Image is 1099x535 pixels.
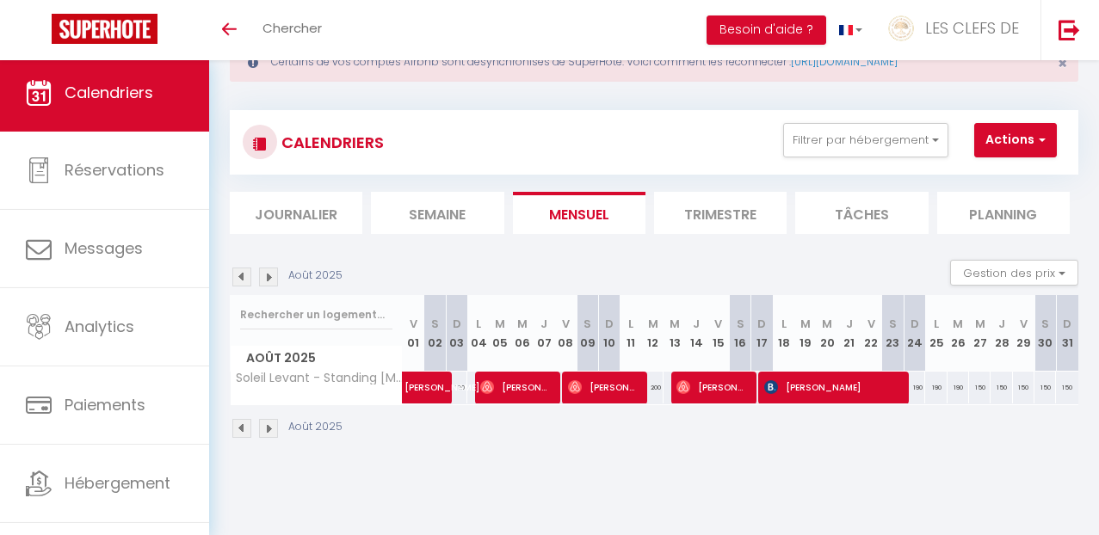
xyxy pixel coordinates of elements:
[453,316,461,332] abbr: D
[911,316,919,332] abbr: D
[517,316,528,332] abbr: M
[764,371,900,403] span: [PERSON_NAME]
[757,316,766,332] abbr: D
[1041,316,1049,332] abbr: S
[882,295,904,372] th: 23
[867,316,875,332] abbr: V
[817,295,838,372] th: 20
[925,17,1019,39] span: LES CLEFS DE
[991,372,1012,403] div: 150
[934,316,939,332] abbr: L
[230,42,1078,82] div: Certains de vos comptes Airbnb sont désynchronisés de SuperHote. Voici comment les reconnecter :
[262,19,322,37] span: Chercher
[969,372,991,403] div: 150
[1058,52,1067,74] span: ×
[577,295,598,372] th: 09
[800,316,811,332] abbr: M
[670,316,680,332] abbr: M
[605,316,614,332] abbr: D
[555,295,577,372] th: 08
[948,372,969,403] div: 190
[714,316,722,332] abbr: V
[513,192,645,234] li: Mensuel
[495,316,505,332] abbr: M
[795,192,928,234] li: Tâches
[974,123,1057,157] button: Actions
[838,295,860,372] th: 21
[729,295,750,372] th: 16
[533,295,554,372] th: 07
[860,295,881,372] th: 22
[424,295,446,372] th: 02
[230,192,362,234] li: Journalier
[642,372,664,403] div: 200
[65,159,164,181] span: Réservations
[231,346,402,371] span: Août 2025
[950,260,1078,286] button: Gestion des prix
[480,371,552,403] span: [PERSON_NAME]
[288,267,343,284] p: Août 2025
[403,295,424,372] th: 01
[1013,295,1034,372] th: 29
[676,371,748,403] span: [PERSON_NAME]
[65,472,170,494] span: Hébergement
[65,82,153,103] span: Calendriers
[446,295,467,372] th: 03
[781,316,787,332] abbr: L
[925,295,947,372] th: 25
[937,192,1070,234] li: Planning
[998,316,1005,332] abbr: J
[791,54,898,69] a: [URL][DOMAIN_NAME]
[583,316,591,332] abbr: S
[664,295,685,372] th: 13
[925,372,947,403] div: 190
[562,316,570,332] abbr: V
[737,316,744,332] abbr: S
[1056,295,1078,372] th: 31
[969,295,991,372] th: 27
[1013,372,1034,403] div: 150
[628,316,633,332] abbr: L
[642,295,664,372] th: 12
[773,295,794,372] th: 18
[598,295,620,372] th: 10
[904,295,925,372] th: 24
[1056,372,1078,403] div: 150
[794,295,816,372] th: 19
[233,372,405,384] span: Soleil Levant - Standing [MEDICAL_DATA] avec parking
[648,316,658,332] abbr: M
[467,295,489,372] th: 04
[846,316,853,332] abbr: J
[1020,316,1028,332] abbr: V
[568,371,639,403] span: [PERSON_NAME]
[1058,56,1067,71] button: Close
[654,192,787,234] li: Trimestre
[52,14,157,44] img: Super Booking
[240,299,392,330] input: Rechercher un logement...
[410,316,417,332] abbr: V
[1034,372,1056,403] div: 150
[889,316,897,332] abbr: S
[511,295,533,372] th: 06
[948,295,969,372] th: 26
[277,123,384,162] h3: CALENDRIERS
[822,316,832,332] abbr: M
[371,192,503,234] li: Semaine
[476,316,481,332] abbr: L
[1063,316,1071,332] abbr: D
[991,295,1012,372] th: 28
[888,15,914,41] img: ...
[65,394,145,415] span: Paiements
[396,372,417,404] a: [PERSON_NAME]
[953,316,963,332] abbr: M
[1059,19,1080,40] img: logout
[65,316,134,337] span: Analytics
[431,316,439,332] abbr: S
[65,237,143,259] span: Messages
[490,295,511,372] th: 05
[621,295,642,372] th: 11
[1034,295,1056,372] th: 30
[975,316,985,332] abbr: M
[540,316,547,332] abbr: J
[288,419,343,435] p: Août 2025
